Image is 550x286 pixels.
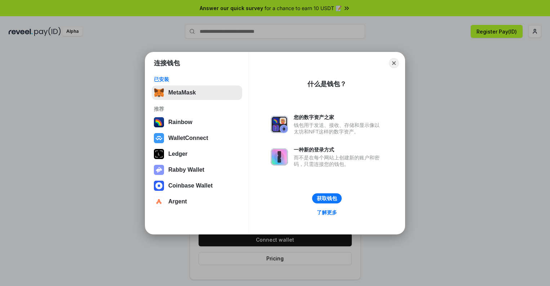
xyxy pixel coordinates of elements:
button: Rabby Wallet [152,163,242,177]
img: svg+xml,%3Csvg%20width%3D%2228%22%20height%3D%2228%22%20viewBox%3D%220%200%2028%2028%22%20fill%3D... [154,197,164,207]
div: Ledger [168,151,187,157]
div: 获取钱包 [317,195,337,202]
img: svg+xml,%3Csvg%20xmlns%3D%22http%3A%2F%2Fwww.w3.org%2F2000%2Fsvg%22%20fill%3D%22none%22%20viewBox... [271,148,288,166]
button: MetaMask [152,85,242,100]
a: 了解更多 [312,208,341,217]
div: WalletConnect [168,135,208,141]
div: 了解更多 [317,209,337,216]
div: Rabby Wallet [168,167,204,173]
div: Argent [168,198,187,205]
h1: 连接钱包 [154,59,180,67]
img: svg+xml,%3Csvg%20width%3D%2228%22%20height%3D%2228%22%20viewBox%3D%220%200%2028%2028%22%20fill%3D... [154,181,164,191]
img: svg+xml,%3Csvg%20xmlns%3D%22http%3A%2F%2Fwww.w3.org%2F2000%2Fsvg%22%20fill%3D%22none%22%20viewBox... [271,116,288,133]
img: svg+xml,%3Csvg%20xmlns%3D%22http%3A%2F%2Fwww.w3.org%2F2000%2Fsvg%22%20width%3D%2228%22%20height%3... [154,149,164,159]
button: WalletConnect [152,131,242,145]
button: 获取钱包 [312,193,342,203]
div: 而不是在每个网站上创建新的账户和密码，只需连接您的钱包。 [294,154,383,167]
div: 钱包用于发送、接收、存储和显示像以太坊和NFT这样的数字资产。 [294,122,383,135]
button: Ledger [152,147,242,161]
button: Coinbase Wallet [152,179,242,193]
div: 您的数字资产之家 [294,114,383,120]
button: Argent [152,194,242,209]
img: svg+xml,%3Csvg%20width%3D%2228%22%20height%3D%2228%22%20viewBox%3D%220%200%2028%2028%22%20fill%3D... [154,133,164,143]
img: svg+xml,%3Csvg%20xmlns%3D%22http%3A%2F%2Fwww.w3.org%2F2000%2Fsvg%22%20fill%3D%22none%22%20viewBox... [154,165,164,175]
div: 推荐 [154,106,240,112]
div: Rainbow [168,119,192,126]
div: 一种新的登录方式 [294,146,383,153]
div: MetaMask [168,89,196,96]
img: svg+xml,%3Csvg%20fill%3D%22none%22%20height%3D%2233%22%20viewBox%3D%220%200%2035%2033%22%20width%... [154,88,164,98]
div: 什么是钱包？ [307,80,346,88]
button: Close [389,58,399,68]
div: Coinbase Wallet [168,182,213,189]
img: svg+xml,%3Csvg%20width%3D%22120%22%20height%3D%22120%22%20viewBox%3D%220%200%20120%20120%22%20fil... [154,117,164,127]
button: Rainbow [152,115,242,129]
div: 已安装 [154,76,240,83]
